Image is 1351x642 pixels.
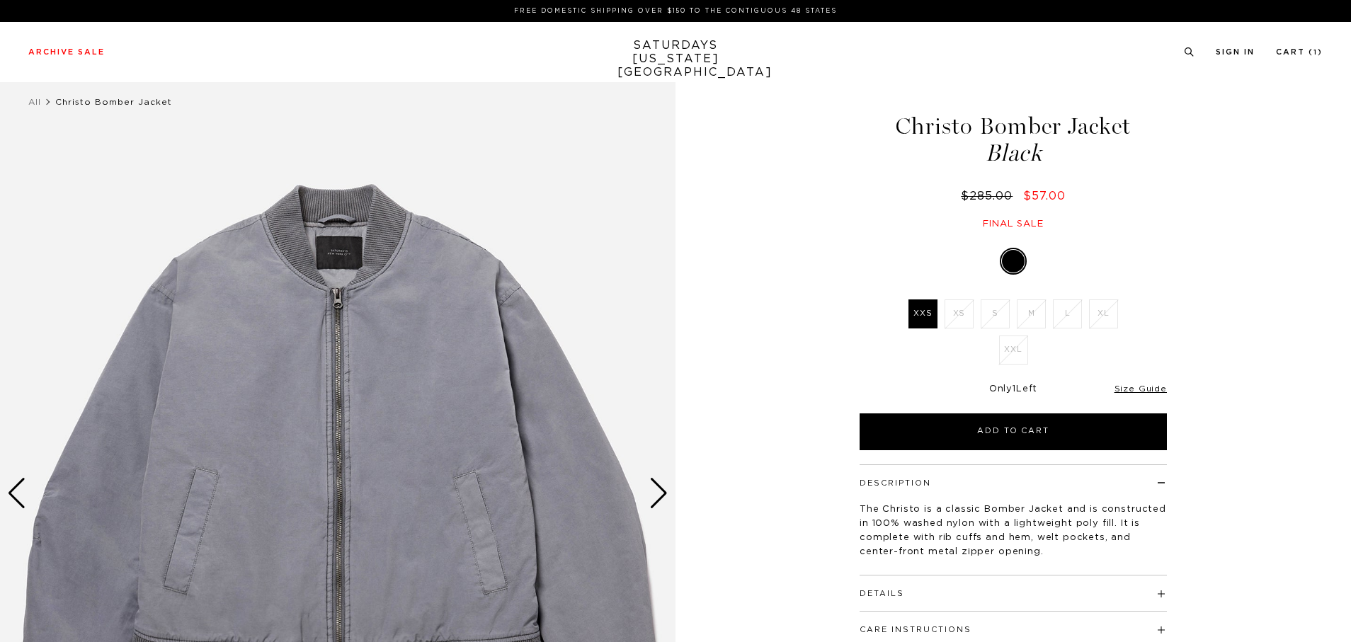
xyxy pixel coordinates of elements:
button: Care Instructions [860,626,971,634]
label: Black [1002,250,1025,273]
button: Description [860,479,931,487]
button: Add to Cart [860,413,1167,450]
p: FREE DOMESTIC SHIPPING OVER $150 TO THE CONTIGUOUS 48 STATES [34,6,1317,16]
a: SATURDAYS[US_STATE][GEOGRAPHIC_DATA] [617,39,734,79]
button: Details [860,590,904,597]
small: 1 [1313,50,1318,56]
div: Only Left [860,384,1167,396]
label: XXS [908,299,937,328]
h1: Christo Bomber Jacket [857,115,1169,165]
a: Size Guide [1115,384,1167,393]
div: Next slide [649,478,668,509]
span: Black [857,142,1169,165]
div: Final sale [857,218,1169,230]
a: All [28,98,41,106]
div: Previous slide [7,478,26,509]
a: Archive Sale [28,48,105,56]
p: The Christo is a classic Bomber Jacket and is constructed in 100% washed nylon with a lightweight... [860,503,1167,559]
a: Sign In [1216,48,1255,56]
span: $57.00 [1023,190,1066,202]
span: Christo Bomber Jacket [55,98,172,106]
del: $285.00 [961,190,1018,202]
a: Cart (1) [1276,48,1323,56]
span: 1 [1013,384,1016,394]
